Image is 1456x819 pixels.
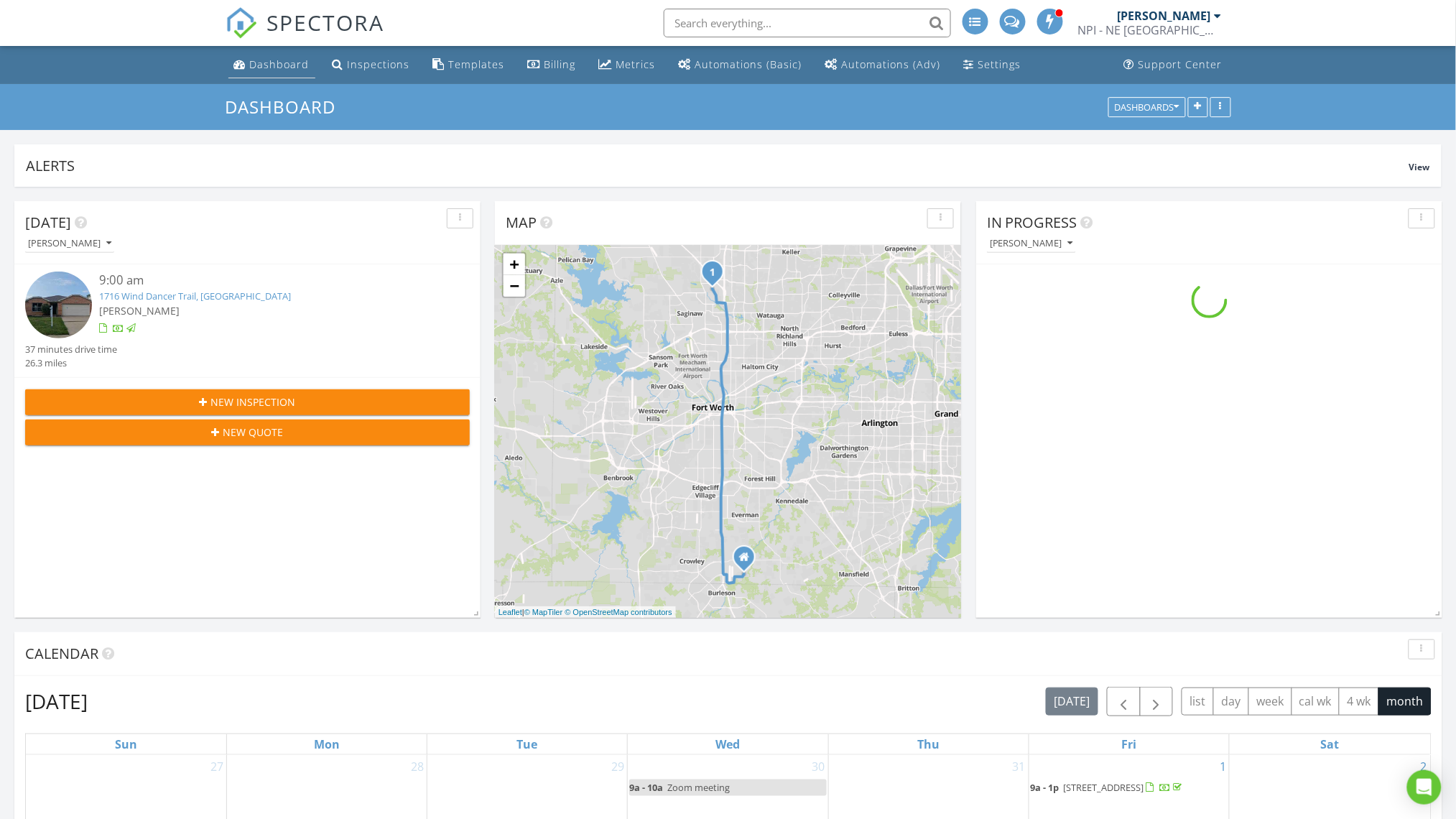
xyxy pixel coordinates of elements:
[1407,770,1442,805] div: Open Intercom Messenger
[506,213,537,232] span: Map
[1108,97,1186,117] button: Dashboards
[1213,688,1249,716] button: day
[987,213,1077,232] span: In Progress
[1031,779,1228,797] a: 9a - 1p [STREET_ADDRESS]
[1418,755,1430,778] a: Go to August 2, 2025
[1115,102,1179,112] div: Dashboards
[1318,734,1343,754] a: Saturday
[1378,688,1432,716] button: month
[1292,688,1340,716] button: cal wk
[408,755,427,778] a: Go to July 28, 2025
[744,557,753,565] div: 1917 Red Oak Dr, BURLESON Texas 76028
[495,606,676,619] div: |
[327,52,416,78] a: Inspections
[522,52,582,78] a: Billing
[1119,734,1140,754] a: Friday
[820,52,947,78] a: Automations (Advanced)
[99,272,432,290] div: 9:00 am
[514,734,541,754] a: Tuesday
[208,755,226,778] a: Go to July 27, 2025
[25,687,88,716] h2: [DATE]
[228,52,315,78] a: Dashboard
[713,272,721,280] div: 1716 Wind Dancer Trail, Fort Worth, TX 76131
[25,234,114,254] button: [PERSON_NAME]
[250,57,310,71] div: Dashboard
[710,268,715,278] i: 1
[978,57,1021,71] div: Settings
[25,644,98,663] span: Calendar
[1107,687,1141,716] button: Previous month
[1031,781,1185,794] a: 9a - 1p [STREET_ADDRESS]
[25,343,117,356] div: 37 minutes drive time
[427,52,511,78] a: Templates
[565,608,672,616] a: © OpenStreetMap contributors
[713,734,743,754] a: Wednesday
[667,781,730,794] span: Zoom meeting
[695,57,802,71] div: Automations (Basic)
[842,57,941,71] div: Automations (Adv)
[664,9,951,37] input: Search everything...
[504,275,525,297] a: Zoom out
[28,239,111,249] div: [PERSON_NAME]
[1064,781,1144,794] span: [STREET_ADDRESS]
[449,57,505,71] div: Templates
[348,57,410,71] div: Inspections
[524,608,563,616] a: © MapTiler
[958,52,1027,78] a: Settings
[1217,755,1229,778] a: Go to August 1, 2025
[544,57,576,71] div: Billing
[504,254,525,275] a: Zoom in
[987,234,1076,254] button: [PERSON_NAME]
[1118,52,1228,78] a: Support Center
[499,608,522,616] a: Leaflet
[629,781,663,794] span: 9a - 10a
[99,290,291,302] a: 1716 Wind Dancer Trail, [GEOGRAPHIC_DATA]
[1182,688,1214,716] button: list
[226,95,348,119] a: Dashboard
[226,7,257,39] img: The Best Home Inspection Software - Spectora
[1010,755,1029,778] a: Go to July 31, 2025
[990,239,1073,249] div: [PERSON_NAME]
[226,19,385,50] a: SPECTORA
[673,52,808,78] a: Automations (Basic)
[810,755,828,778] a: Go to July 30, 2025
[914,734,942,754] a: Thursday
[25,272,92,338] img: 9354161%2Fcover_photos%2Fd1zumiPivZyBznolwAWN%2Fsmall.jpg
[211,394,296,409] span: New Inspection
[1140,687,1174,716] button: Next month
[1139,57,1223,71] div: Support Center
[99,304,180,318] span: [PERSON_NAME]
[608,755,627,778] a: Go to July 29, 2025
[1248,688,1292,716] button: week
[25,356,117,370] div: 26.3 miles
[25,213,71,232] span: [DATE]
[311,734,343,754] a: Monday
[112,734,140,754] a: Sunday
[267,7,385,37] span: SPECTORA
[616,57,656,71] div: Metrics
[25,272,470,370] a: 9:00 am 1716 Wind Dancer Trail, [GEOGRAPHIC_DATA] [PERSON_NAME] 37 minutes drive time 26.3 miles
[1118,9,1211,23] div: [PERSON_NAME]
[26,156,1409,175] div: Alerts
[593,52,662,78] a: Metrics
[25,420,470,445] button: New Quote
[1409,161,1430,173] span: View
[1031,781,1059,794] span: 9a - 1p
[1078,23,1222,37] div: NPI - NE Tarrant County
[1339,688,1379,716] button: 4 wk
[1046,688,1098,716] button: [DATE]
[25,389,470,415] button: New Inspection
[223,425,284,440] span: New Quote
